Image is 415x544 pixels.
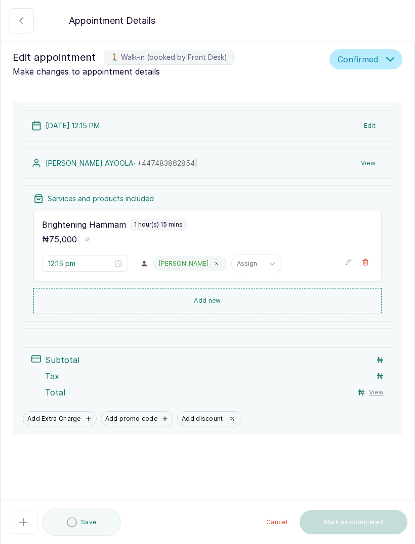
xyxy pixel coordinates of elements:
span: +44 7483862854 | [137,159,197,167]
p: Brightening Hammam [42,219,126,231]
p: ₦ [42,233,77,245]
button: Edit [356,117,384,135]
button: Add promo code [101,411,173,426]
p: Services and products included [48,194,154,204]
p: [PERSON_NAME] AYOOLA · [46,158,197,168]
p: ₦ [377,354,384,366]
span: 75,000 [49,234,77,244]
button: Mark as completed [300,510,407,534]
button: Cancel [258,510,296,534]
span: Confirmed [338,53,378,65]
p: Make changes to appointment details [13,65,325,78]
p: Subtotal [45,354,79,366]
p: Tax [45,370,59,382]
p: [DATE] 12:15 PM [46,121,100,131]
button: Save [42,509,121,536]
label: 🚶 Walk-in (booked by Front Desk) [104,50,234,65]
button: View [353,154,384,172]
p: ₦ [377,370,384,382]
input: Select time [48,258,113,269]
button: Add new [33,288,382,313]
p: 1 hour(s) 15 mins [134,221,183,229]
p: Appointment Details [69,14,155,28]
button: Confirmed [329,49,402,69]
span: Edit appointment [13,49,96,65]
button: Add Extra Charge [23,411,97,426]
p: Total [45,386,65,398]
p: [PERSON_NAME] [159,260,209,268]
p: ₦ [358,386,365,398]
button: Add discount [177,411,242,426]
button: View [369,388,384,396]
